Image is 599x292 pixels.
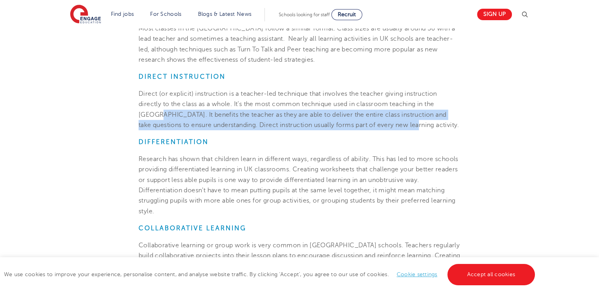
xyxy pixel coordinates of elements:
strong: COLLABORATIVE LEARNING [139,225,246,232]
span: Direct (or explicit) instruction is a teacher-led technique that involves the teacher giving inst... [139,90,459,129]
img: Engage Education [70,5,101,25]
a: Blogs & Latest News [198,11,252,17]
a: Sign up [477,9,512,20]
span: Collaborative learning or group work is very common in [GEOGRAPHIC_DATA] schools. Teachers regula... [139,242,460,290]
span: Research has shown that children learn in different ways, regardless of ability. This has led to ... [139,155,458,214]
a: For Schools [150,11,181,17]
a: Find jobs [111,11,134,17]
a: Recruit [331,9,362,20]
a: Cookie settings [397,271,437,277]
span: Most classes in the [GEOGRAPHIC_DATA] follow a similar format. Class sizes are usually around 30 ... [139,25,455,63]
a: Accept all cookies [447,264,535,285]
strong: Direct Instruction [139,73,226,80]
span: Schools looking for staff [279,12,330,17]
span: We use cookies to improve your experience, personalise content, and analyse website traffic. By c... [4,271,537,277]
strong: Differentiation [139,138,209,146]
span: Recruit [338,11,356,17]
